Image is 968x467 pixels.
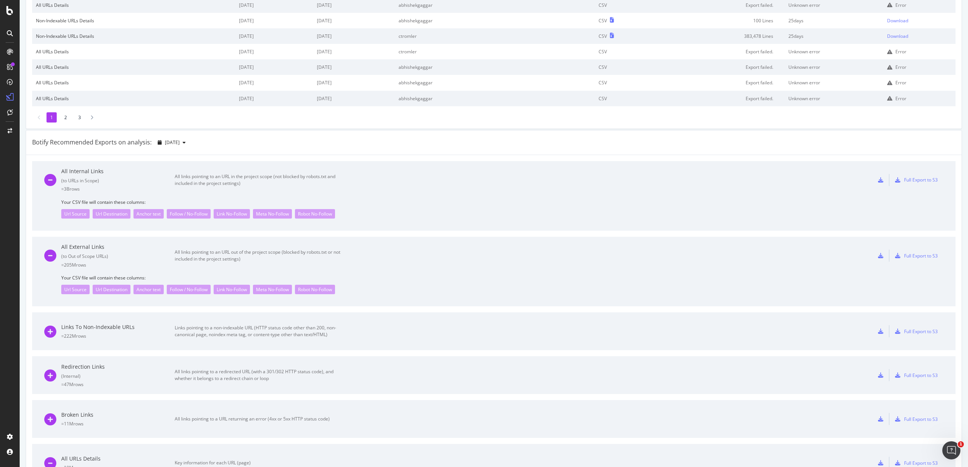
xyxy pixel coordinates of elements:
[235,75,313,90] td: [DATE]
[599,17,607,24] div: CSV
[61,262,175,268] div: = 205M rows
[895,253,900,258] div: s3-export
[253,285,292,294] div: Meta No-Follow
[61,275,943,281] span: Your CSV file will contain these columns:
[47,112,57,123] li: 1
[878,372,883,378] div: csv-export
[235,91,313,106] td: [DATE]
[36,64,231,70] div: All URLs Details
[674,75,785,90] td: Export failed.
[93,209,130,219] div: Url Destination
[61,209,90,219] div: Url Source
[235,44,313,59] td: [DATE]
[895,177,900,183] div: s3-export
[74,112,85,123] li: 3
[904,253,938,259] div: Full Export to S3
[165,139,180,146] span: 2025 Sep. 2nd
[175,173,345,187] div: All links pointing to an URL in the project scope (not blocked by robots.txt and included in the ...
[395,75,595,90] td: abhishekgaggar
[61,420,175,427] div: = 11M rows
[32,138,152,147] div: Botify Recommended Exports on analysis:
[887,33,908,39] div: Download
[595,75,673,90] td: CSV
[133,285,164,294] div: Anchor text
[887,17,952,24] a: Download
[295,285,335,294] div: Robot No-Follow
[395,28,595,44] td: ctromler
[895,64,906,70] div: Error
[785,28,883,44] td: 25 days
[214,209,250,219] div: Link No-Follow
[313,28,395,44] td: [DATE]
[36,48,231,55] div: All URLs Details
[395,91,595,106] td: abhishekgaggar
[674,44,785,59] td: Export failed.
[878,416,883,422] div: csv-export
[674,91,785,106] td: Export failed.
[674,28,785,44] td: 383,478 Lines
[36,95,231,102] div: All URLs Details
[895,48,906,55] div: Error
[895,2,906,8] div: Error
[942,441,960,459] iframe: Intercom live chat
[313,91,395,106] td: [DATE]
[61,253,175,259] div: ( to Out of Scope URLs )
[235,28,313,44] td: [DATE]
[155,137,189,149] button: [DATE]
[395,44,595,59] td: ctromler
[133,209,164,219] div: Anchor text
[785,13,883,28] td: 25 days
[595,91,673,106] td: CSV
[904,177,938,183] div: Full Export to S3
[785,59,883,75] td: Unknown error
[61,177,175,184] div: ( to URLs in Scope )
[785,91,883,106] td: Unknown error
[878,460,883,465] div: csv-export
[61,285,90,294] div: Url Source
[313,59,395,75] td: [DATE]
[878,177,883,183] div: csv-export
[36,79,231,86] div: All URLs Details
[36,33,231,39] div: Non-Indexable URLs Details
[60,112,71,123] li: 2
[61,373,175,379] div: ( Internal )
[61,168,175,175] div: All Internal Links
[895,416,900,422] div: s3-export
[785,44,883,59] td: Unknown error
[599,33,607,39] div: CSV
[295,209,335,219] div: Robot No-Follow
[395,13,595,28] td: abhishekgaggar
[878,329,883,334] div: csv-export
[895,79,906,86] div: Error
[895,460,900,465] div: s3-export
[93,285,130,294] div: Url Destination
[895,329,900,334] div: s3-export
[167,209,211,219] div: Follow / No-Follow
[61,455,175,462] div: All URLs Details
[175,459,345,466] div: Key information for each URL (page)
[214,285,250,294] div: Link No-Follow
[235,59,313,75] td: [DATE]
[904,416,938,422] div: Full Export to S3
[904,328,938,335] div: Full Export to S3
[395,59,595,75] td: abhishekgaggar
[235,13,313,28] td: [DATE]
[61,381,175,388] div: = 47M rows
[61,363,175,371] div: Redirection Links
[887,33,952,39] a: Download
[253,209,292,219] div: Meta No-Follow
[175,249,345,262] div: All links pointing to an URL out of the project scope (blocked by robots.txt or not included in t...
[167,285,211,294] div: Follow / No-Follow
[61,333,175,339] div: = 222M rows
[313,75,395,90] td: [DATE]
[595,59,673,75] td: CSV
[313,13,395,28] td: [DATE]
[904,372,938,379] div: Full Export to S3
[175,368,345,382] div: All links pointing to a redirected URL (with a 301/302 HTTP status code), and whether it belongs ...
[674,13,785,28] td: 100 Lines
[595,44,673,59] td: CSV
[175,416,345,422] div: All links pointing to a URL returning an error (4xx or 5xx HTTP status code)
[36,17,231,24] div: Non-Indexable URLs Details
[887,17,908,24] div: Download
[61,199,943,205] span: Your CSV file will contain these columns:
